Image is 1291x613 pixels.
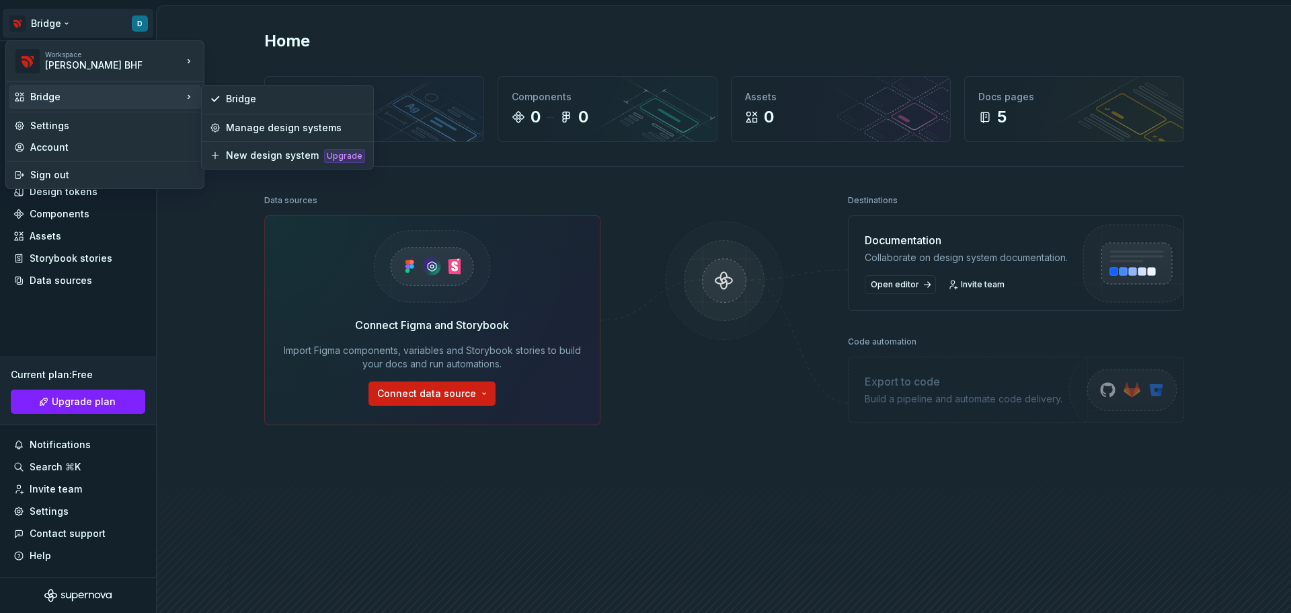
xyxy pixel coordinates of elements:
[45,59,159,72] div: [PERSON_NAME] BHF
[30,90,182,104] div: Bridge
[15,49,40,73] img: 3f850d6b-8361-4b34-8a82-b945b4d8a89b.png
[30,119,196,133] div: Settings
[324,149,365,163] div: Upgrade
[30,141,196,154] div: Account
[226,149,319,162] div: New design system
[226,121,365,135] div: Manage design systems
[226,92,365,106] div: Bridge
[30,168,196,182] div: Sign out
[45,50,182,59] div: Workspace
